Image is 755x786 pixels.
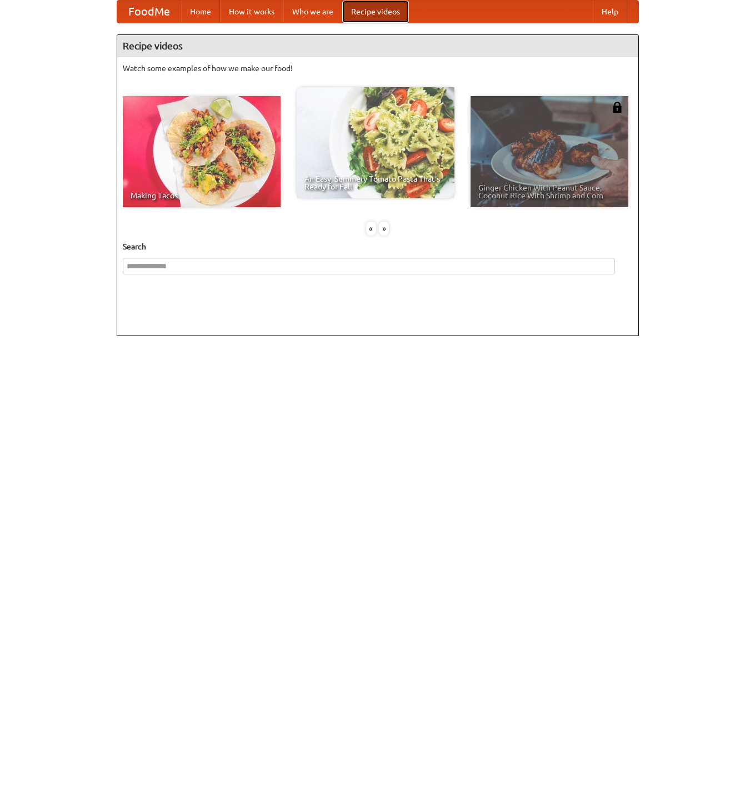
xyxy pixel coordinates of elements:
a: Making Tacos [123,96,281,207]
img: 483408.png [612,102,623,113]
a: Who we are [283,1,342,23]
a: Recipe videos [342,1,409,23]
a: Home [181,1,220,23]
span: Making Tacos [131,192,273,199]
a: An Easy, Summery Tomato Pasta That's Ready for Fall [297,87,454,198]
div: » [379,222,389,236]
span: An Easy, Summery Tomato Pasta That's Ready for Fall [304,175,447,191]
a: FoodMe [117,1,181,23]
p: Watch some examples of how we make our food! [123,63,633,74]
div: « [366,222,376,236]
h4: Recipe videos [117,35,638,57]
a: Help [593,1,627,23]
h5: Search [123,241,633,252]
a: How it works [220,1,283,23]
